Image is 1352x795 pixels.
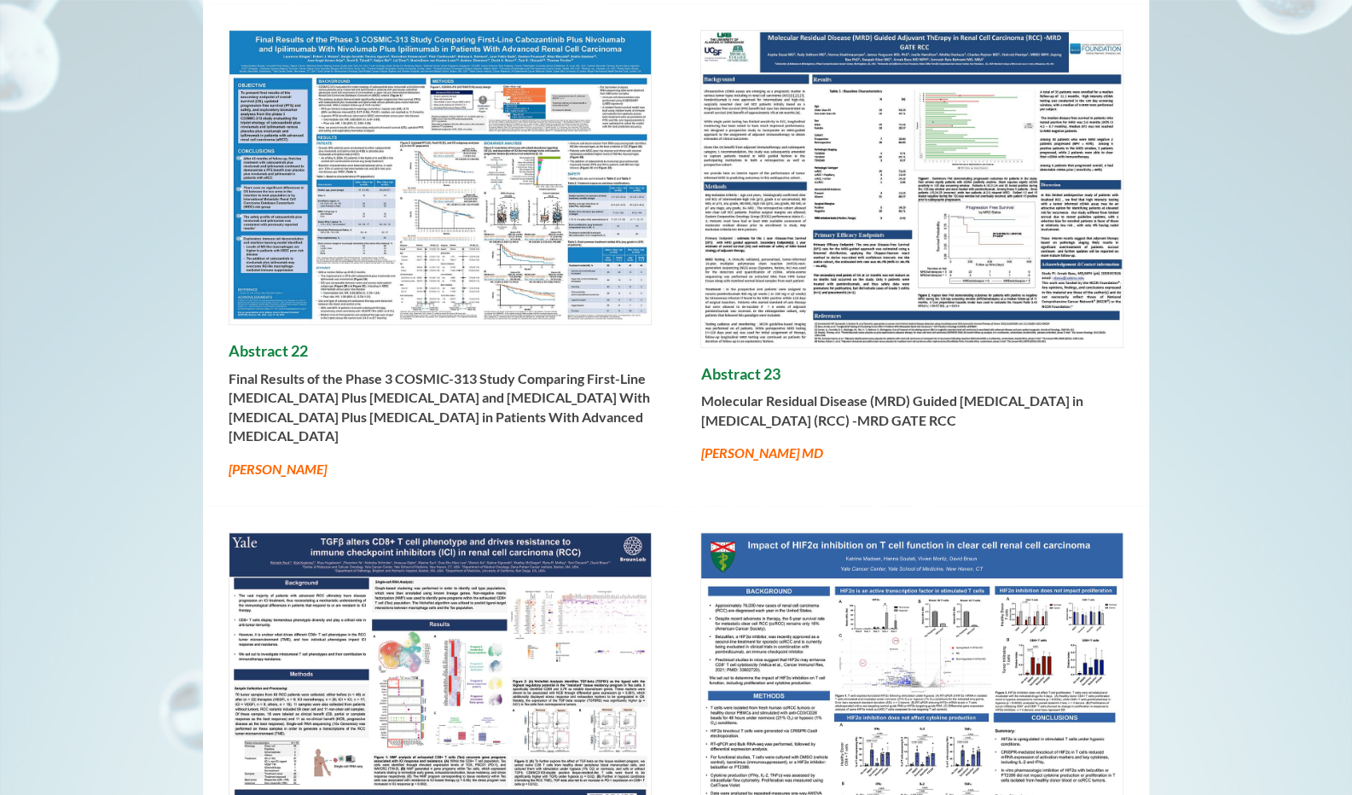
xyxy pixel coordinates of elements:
[229,370,650,444] b: Final Results of the Phase 3 COSMIC-313 Study Comparing First-Line [MEDICAL_DATA] Plus [MEDICAL_D...
[229,31,651,324] img: 22_Albiges_Laurence
[229,461,327,477] em: [PERSON_NAME]
[700,392,1082,427] strong: Molecular Residual Disease (MRD) Guided [MEDICAL_DATA] in [MEDICAL_DATA] (RCC) -MRD GATE RCC
[229,342,652,369] h4: Abstract 22
[700,365,1123,392] h4: Abstract 23
[700,444,822,461] em: [PERSON_NAME] MD
[701,31,1123,346] img: 23_Desai_Arpita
